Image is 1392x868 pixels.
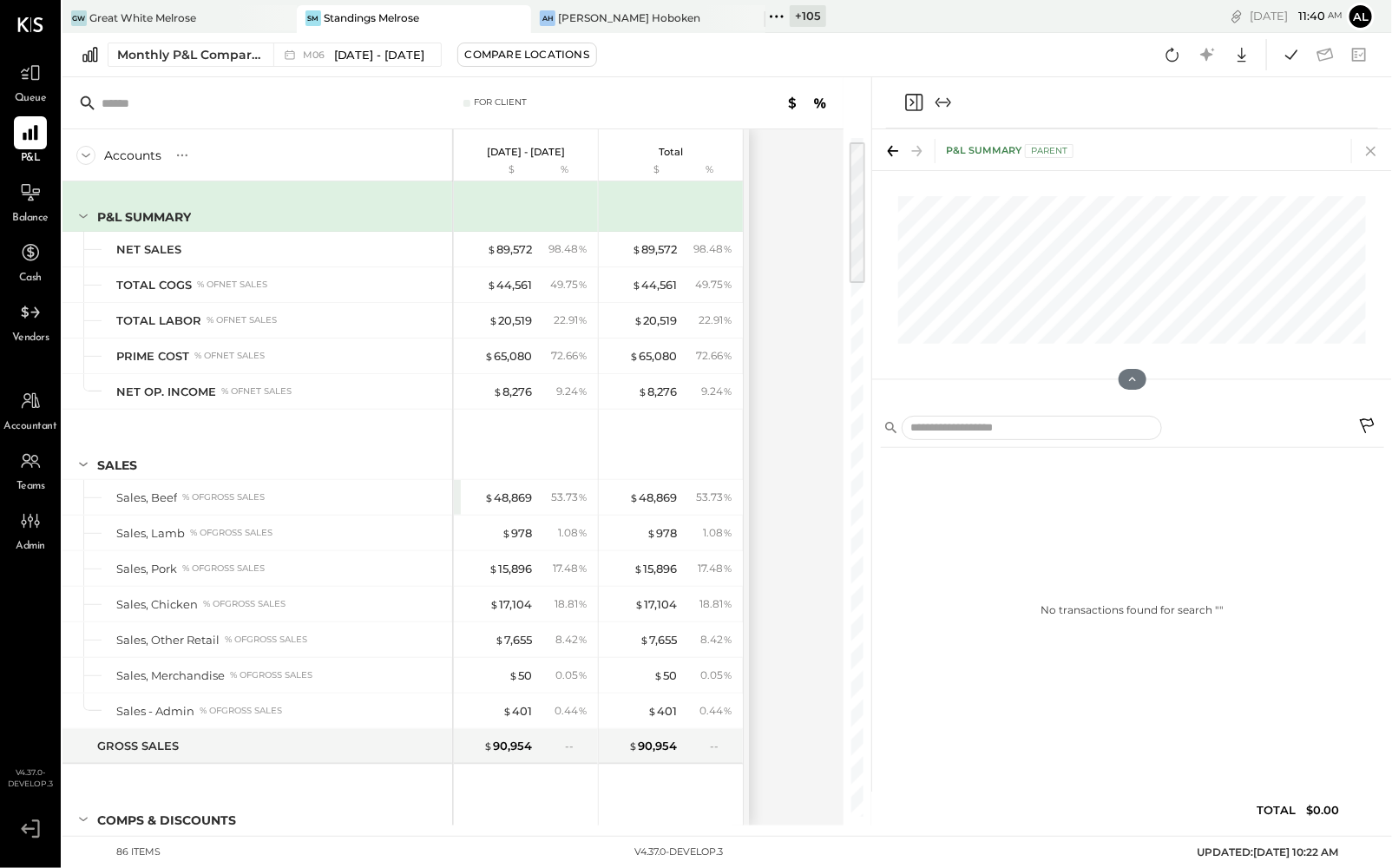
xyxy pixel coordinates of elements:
[12,211,49,227] span: Balance
[556,384,588,399] div: 9.24
[489,561,532,577] div: 15,896
[790,5,826,27] div: + 105
[723,490,732,503] span: %
[116,348,189,365] div: PRIME COST
[457,43,597,67] button: Compare Locations
[903,92,924,113] button: Close panel
[1197,845,1338,858] span: UPDATED: [DATE] 10:22 AM
[116,667,225,684] div: Sales, Merchandise
[647,525,677,542] div: 978
[723,561,732,575] span: %
[555,632,588,648] div: 8.42
[116,632,220,648] div: Sales, Other Retail
[116,241,181,258] div: NET SALES
[723,312,732,326] span: %
[334,47,425,63] span: [DATE] - [DATE]
[653,668,663,682] span: $
[723,703,732,717] span: %
[553,561,588,576] div: 17.48
[97,457,137,474] div: SALES
[1,444,60,495] a: Teams
[1,56,60,107] a: Queue
[484,490,494,504] span: $
[578,312,588,326] span: %
[723,241,732,255] span: %
[640,632,677,648] div: 7,655
[710,739,732,753] div: --
[578,703,588,717] span: %
[509,667,532,684] div: 50
[933,92,954,113] button: Expand panel (e)
[117,46,263,63] div: Monthly P&L Comparison
[97,812,236,829] div: Comps & Discounts
[89,10,196,25] div: Great White Melrose
[653,667,677,684] div: 50
[659,146,683,158] p: Total
[116,525,185,542] div: Sales, Lamb
[607,163,677,177] div: $
[632,278,641,292] span: $
[696,490,732,505] div: 53.73
[21,151,41,167] span: P&L
[97,208,191,226] div: P&L SUMMARY
[465,47,589,62] div: Compare Locations
[881,455,1384,765] div: No transactions found for search " "
[225,634,307,646] div: % of GROSS SALES
[97,738,179,754] div: GROSS SALES
[634,561,677,577] div: 15,896
[495,633,504,647] span: $
[1025,144,1074,158] div: Parent
[699,596,732,612] div: 18.81
[104,147,161,164] div: Accounts
[1,116,60,167] a: P&L
[1,176,60,227] a: Balance
[1,504,60,555] a: Admin
[558,10,700,25] div: [PERSON_NAME] Hoboken
[116,277,192,293] div: TOTAL COGS
[693,241,732,257] div: 98.48
[182,562,265,575] div: % of GROSS SALES
[305,10,321,26] div: SM
[116,490,177,506] div: Sales, Beef
[634,596,677,613] div: 17,104
[16,539,45,555] span: Admin
[200,705,282,717] div: % of GROSS SALES
[629,348,677,365] div: 65,080
[489,562,498,575] span: $
[495,632,532,648] div: 7,655
[578,241,588,255] span: %
[578,596,588,610] span: %
[190,527,272,539] div: % of GROSS SALES
[484,490,532,506] div: 48,869
[578,525,588,539] span: %
[723,525,732,539] span: %
[207,314,277,326] div: % of NET SALES
[536,163,593,177] div: %
[555,703,588,719] div: 0.44
[629,349,639,363] span: $
[551,490,588,505] div: 53.73
[723,348,732,362] span: %
[116,384,216,400] div: NET OP. INCOME
[578,384,588,398] span: %
[487,241,532,258] div: 89,572
[489,596,532,613] div: 17,104
[1250,8,1343,24] div: [DATE]
[647,703,677,720] div: 401
[647,526,656,540] span: $
[550,277,588,293] div: 49.75
[699,703,732,719] div: 0.44
[487,278,496,292] span: $
[502,703,532,720] div: 401
[502,526,511,540] span: $
[632,241,677,258] div: 89,572
[578,561,588,575] span: %
[565,739,588,753] div: --
[629,490,639,504] span: $
[502,704,512,718] span: $
[324,10,419,25] div: Standings Melrose
[487,242,496,256] span: $
[696,348,732,364] div: 72.66
[629,490,677,506] div: 48,869
[484,348,532,365] div: 65,080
